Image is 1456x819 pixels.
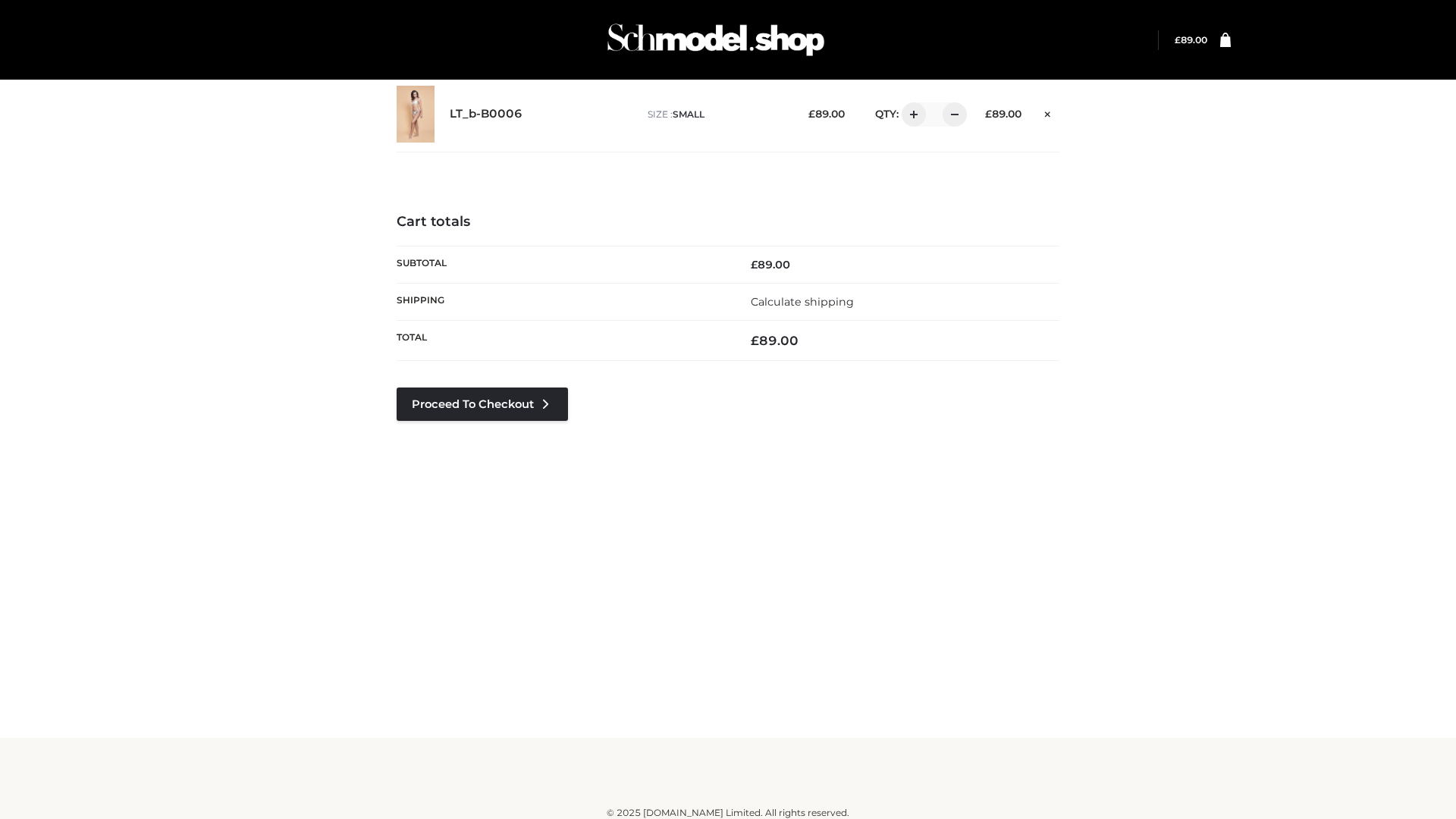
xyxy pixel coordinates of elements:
a: Remove this item [1037,102,1059,122]
span: £ [751,258,758,271]
a: £89.00 [1175,34,1207,45]
span: £ [985,108,992,120]
div: QTY: [860,102,962,127]
th: Subtotal [397,246,728,283]
th: Total [397,321,728,361]
bdi: 89.00 [751,333,799,348]
a: LT_b-B0006 [450,107,522,121]
bdi: 89.00 [808,108,845,120]
span: £ [808,108,815,120]
bdi: 89.00 [751,258,790,271]
p: size : [648,108,785,121]
a: Calculate shipping [751,295,854,309]
span: £ [1175,34,1181,45]
img: Schmodel Admin 964 [602,10,830,70]
a: Proceed to Checkout [397,388,568,421]
h4: Cart totals [397,214,1059,231]
bdi: 89.00 [1175,34,1207,45]
th: Shipping [397,283,728,320]
bdi: 89.00 [985,108,1021,120]
span: SMALL [673,108,704,120]
span: £ [751,333,759,348]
